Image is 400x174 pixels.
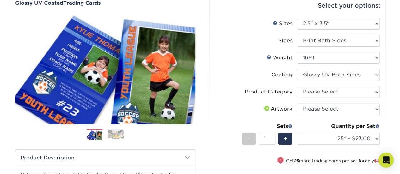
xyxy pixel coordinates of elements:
[245,88,292,96] div: Product Category
[374,159,380,163] span: $4
[273,20,292,27] div: Sizes
[15,150,195,166] h2: Product Description
[280,157,281,164] span: !
[15,7,195,131] img: Glossy UV Coated 01
[267,54,292,62] div: Weight
[248,134,250,143] span: -
[298,123,380,130] div: Quantity per Set
[294,159,299,163] strong: 25
[278,37,292,45] div: Sides
[263,105,292,113] div: Artwork
[87,129,102,141] img: Trading Cards 01
[271,71,292,79] div: Coating
[286,159,380,165] small: Get more trading cards per set for
[365,159,380,163] span: only
[108,129,124,139] img: Trading Cards 02
[283,134,287,143] span: +
[378,153,394,168] div: Open Intercom Messenger
[242,123,292,130] div: Sets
